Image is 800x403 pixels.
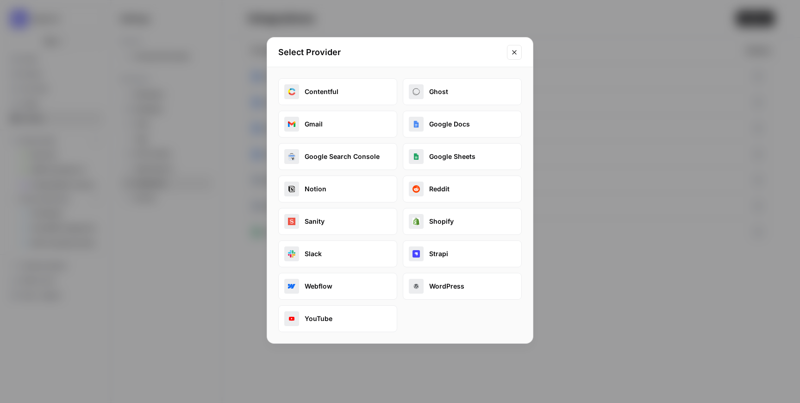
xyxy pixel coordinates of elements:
[278,78,397,105] button: contentfulContentful
[288,153,295,160] img: google_search_console
[412,283,420,290] img: wordpress
[278,143,397,170] button: google_search_consoleGoogle Search Console
[288,88,295,95] img: contentful
[412,88,420,95] img: ghost
[403,240,522,267] button: strapiStrapi
[403,273,522,300] button: wordpressWordPress
[412,250,420,258] img: strapi
[412,120,420,128] img: google_docs
[278,273,397,300] button: webflow_oauthWebflow
[278,208,397,235] button: sanitySanity
[412,153,420,160] img: google_sheets
[288,315,295,322] img: youtube
[278,111,397,138] button: gmailGmail
[403,208,522,235] button: shopifyShopify
[278,240,397,267] button: slackSlack
[403,111,522,138] button: google_docsGoogle Docs
[403,143,522,170] button: google_sheetsGoogle Sheets
[288,218,295,225] img: sanity
[278,46,501,59] h2: Select Provider
[288,120,295,128] img: gmail
[403,176,522,202] button: redditReddit
[278,305,397,332] button: youtubeYouTube
[507,45,522,60] button: Close modal
[288,283,295,290] img: webflow_oauth
[278,176,397,202] button: notionNotion
[288,250,295,258] img: slack
[288,185,295,193] img: notion
[412,218,420,225] img: shopify
[403,78,522,105] button: ghostGhost
[412,185,420,193] img: reddit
